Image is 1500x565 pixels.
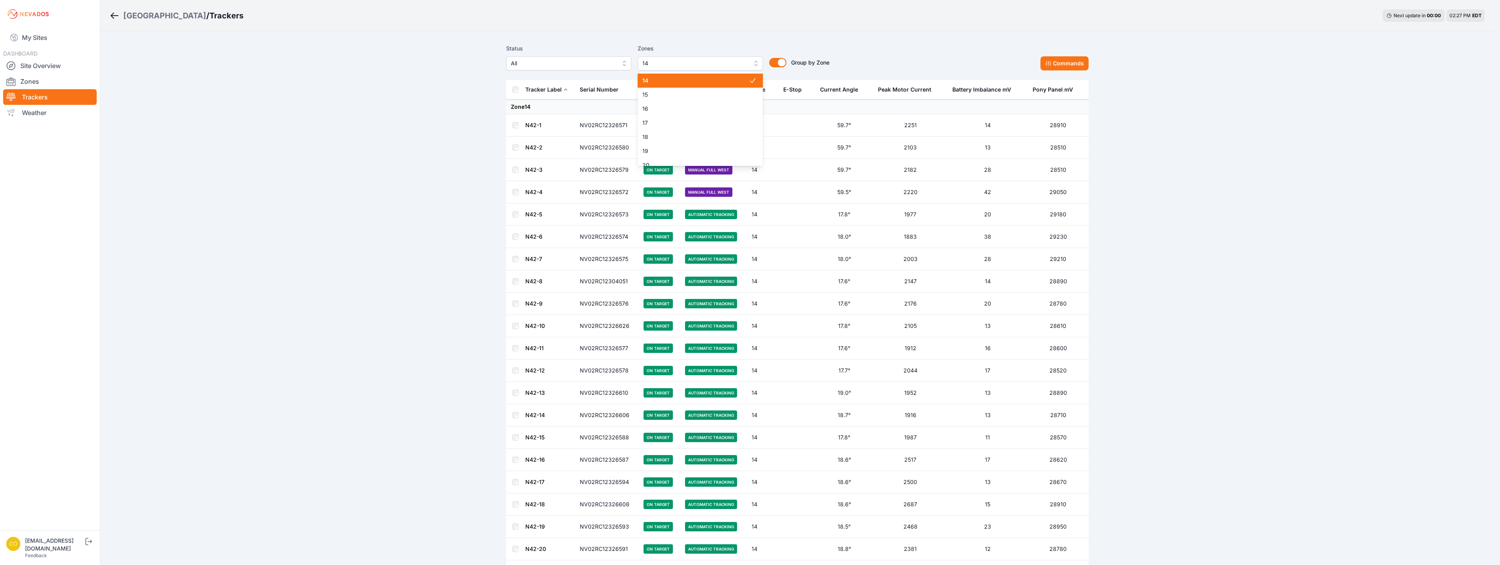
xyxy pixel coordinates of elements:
[642,161,749,169] span: 20
[642,147,749,155] span: 19
[642,77,749,85] span: 14
[642,91,749,99] span: 15
[642,105,749,113] span: 16
[642,119,749,127] span: 17
[638,72,763,166] div: 14
[638,56,763,70] button: 14
[642,59,747,68] span: 14
[642,133,749,141] span: 18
